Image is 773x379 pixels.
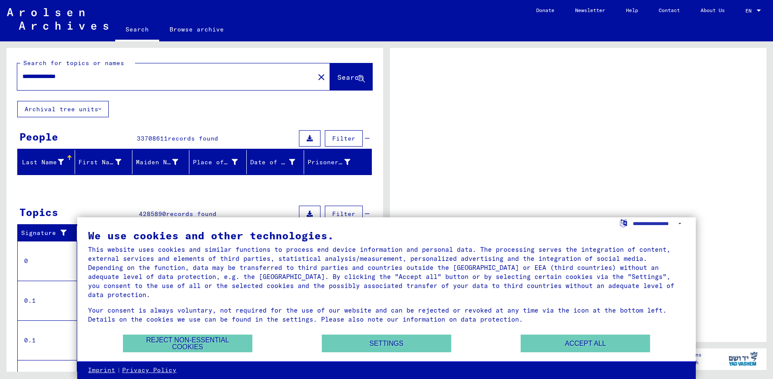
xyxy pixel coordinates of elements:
[21,158,64,167] div: Last Name
[75,150,132,174] mat-header-cell: First Name
[136,155,189,169] div: Maiden Name
[304,150,371,174] mat-header-cell: Prisoner #
[168,135,218,142] span: records found
[79,158,121,167] div: First Name
[193,155,248,169] div: Place of Birth
[308,155,361,169] div: Prisoner #
[247,150,304,174] mat-header-cell: Date of Birth
[322,335,451,352] button: Settings
[132,150,190,174] mat-header-cell: Maiden Name
[330,63,372,90] button: Search
[7,8,108,30] img: Arolsen_neg.svg
[17,101,109,117] button: Archival tree units
[325,206,363,222] button: Filter
[337,73,363,81] span: Search
[21,229,70,238] div: Signature
[250,158,295,167] div: Date of Birth
[18,241,77,281] td: 0
[123,335,252,352] button: Reject non-essential cookies
[88,366,115,375] a: Imprint
[189,150,247,174] mat-header-cell: Place of Birth
[139,210,166,218] span: 4285890
[325,130,363,147] button: Filter
[250,155,306,169] div: Date of Birth
[313,68,330,85] button: Clear
[745,8,755,14] span: EN
[115,19,159,41] a: Search
[88,306,685,324] div: Your consent is always voluntary, not required for the use of our website and can be rejected or ...
[19,129,58,144] div: People
[88,230,685,241] div: We use cookies and other technologies.
[18,320,77,360] td: 0.1
[159,19,234,40] a: Browse archive
[521,335,650,352] button: Accept all
[79,155,132,169] div: First Name
[166,210,217,218] span: records found
[727,348,759,370] img: yv_logo.png
[316,72,327,82] mat-icon: close
[21,155,75,169] div: Last Name
[332,135,355,142] span: Filter
[122,366,176,375] a: Privacy Policy
[19,204,58,220] div: Topics
[136,158,179,167] div: Maiden Name
[23,59,124,67] mat-label: Search for topics or names
[332,210,355,218] span: Filter
[308,158,350,167] div: Prisoner #
[21,226,79,240] div: Signature
[18,281,77,320] td: 0.1
[193,158,238,167] div: Place of Birth
[18,150,75,174] mat-header-cell: Last Name
[88,245,685,299] div: This website uses cookies and similar functions to process end device information and personal da...
[137,135,168,142] span: 33708611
